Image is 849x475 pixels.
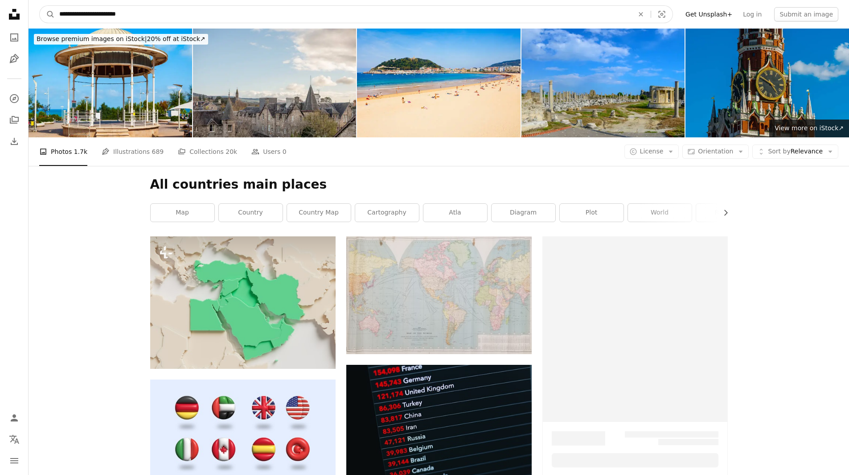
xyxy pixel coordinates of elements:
img: photo-1742415105376-43d3a5fd03fc [346,236,532,354]
a: Collections 20k [178,137,237,166]
a: Get Unsplash+ [680,7,738,21]
a: Explore [5,90,23,107]
form: Find visuals sitewide [39,5,673,23]
a: Illustrations [5,50,23,68]
span: 0 [283,147,287,157]
a: cartography [355,204,419,222]
a: a map of the united states is shown in green [150,298,336,306]
a: Browse premium images on iStock|20% off at iStock↗ [29,29,213,50]
span: Orientation [698,148,733,155]
button: Menu [5,452,23,470]
span: Sort by [768,148,790,155]
button: scroll list to the right [718,204,728,222]
button: Visual search [651,6,673,23]
a: Illustrations 689 [102,137,164,166]
a: Download History [5,132,23,150]
a: text on white background [346,422,532,430]
button: License [624,145,679,159]
a: country map [287,204,351,222]
a: map [151,204,214,222]
a: Photos [5,29,23,46]
h1: All countries main places [150,177,728,193]
a: russium [696,204,760,222]
a: Home — Unsplash [5,5,23,25]
a: world [628,204,692,222]
span: 689 [152,147,164,157]
button: Orientation [682,145,749,159]
img: Spassky tower of Moscow Kremlin [685,29,849,137]
a: atla [423,204,487,222]
img: Pitlochry, a burgh in the county of Perthshire in Scotland, lying on the River Tummel in United K... [193,29,357,137]
a: Users 0 [251,137,287,166]
a: View more on iStock↗ [769,120,849,137]
a: Log in [738,7,767,21]
span: 20k [226,147,237,157]
span: Relevance [768,147,823,156]
button: Sort byRelevance [752,145,838,159]
a: diagram [492,204,555,222]
img: The ruins of the main square of ancient Side in Turkey [521,29,685,137]
a: Log in / Sign up [5,409,23,427]
img: Centre of Biarritz city, France [29,29,192,137]
button: Language [5,430,23,448]
a: country [219,204,283,222]
a: View the photo by Community Archives of Belleville and Hastings County [346,291,532,299]
img: San Sebastian city beach, Spain [357,29,521,137]
span: Browse premium images on iStock | [37,35,147,42]
img: a map of the united states is shown in green [150,236,336,369]
span: View more on iStock ↗ [775,124,844,132]
a: plot [560,204,623,222]
div: 20% off at iStock ↗ [34,34,208,45]
button: Clear [631,6,651,23]
button: Submit an image [774,7,838,21]
a: Collections [5,111,23,129]
span: License [640,148,664,155]
span: –– ––– ––– –– ––– – ––– ––– –––– – – –– ––– – – ––– –– –– –––– –– [625,431,718,445]
button: Search Unsplash [40,6,55,23]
